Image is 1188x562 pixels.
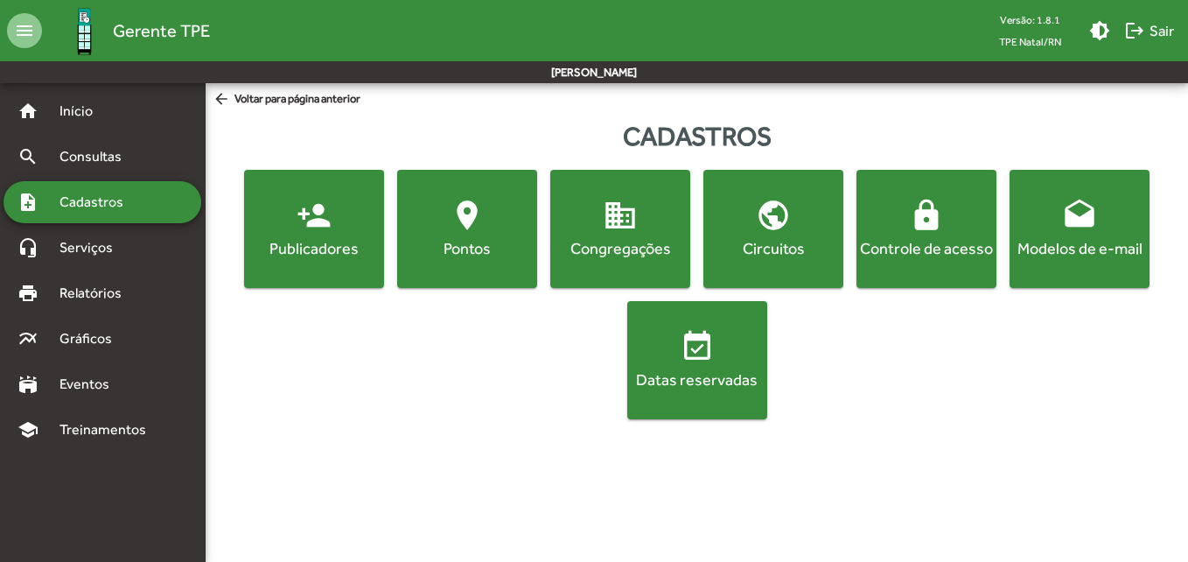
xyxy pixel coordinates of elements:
span: Voltar para página anterior [213,90,360,109]
mat-icon: location_on [450,198,485,233]
button: Controle de acesso [856,170,996,288]
button: Pontos [397,170,537,288]
button: Datas reservadas [627,301,767,419]
img: Logo [56,3,113,60]
span: Gerente TPE [113,17,210,45]
mat-icon: public [756,198,791,233]
span: Gráficos [49,328,136,349]
button: Modelos de e-mail [1010,170,1150,288]
div: Congregações [554,237,687,259]
div: Controle de acesso [860,237,993,259]
mat-icon: arrow_back [213,90,234,109]
mat-icon: logout [1124,20,1145,41]
mat-icon: brightness_medium [1089,20,1110,41]
span: Sair [1124,15,1174,46]
mat-icon: person_add [297,198,332,233]
button: Sair [1117,15,1181,46]
span: Serviços [49,237,136,258]
span: Eventos [49,374,133,395]
div: Pontos [401,237,534,259]
div: Modelos de e-mail [1013,237,1146,259]
mat-icon: lock [909,198,944,233]
button: Publicadores [244,170,384,288]
span: Relatórios [49,283,144,304]
mat-icon: headset_mic [17,237,38,258]
div: Circuitos [707,237,840,259]
div: Versão: 1.8.1 [985,9,1075,31]
div: Datas reservadas [631,369,764,390]
mat-icon: note_add [17,192,38,213]
mat-icon: print [17,283,38,304]
span: Cadastros [49,192,146,213]
div: Cadastros [206,116,1188,156]
div: Publicadores [248,237,381,259]
mat-icon: school [17,419,38,440]
span: Treinamentos [49,419,167,440]
mat-icon: drafts [1062,198,1097,233]
mat-icon: multiline_chart [17,328,38,349]
button: Congregações [550,170,690,288]
mat-icon: domain [603,198,638,233]
button: Circuitos [703,170,843,288]
mat-icon: search [17,146,38,167]
mat-icon: menu [7,13,42,48]
mat-icon: home [17,101,38,122]
mat-icon: event_available [680,329,715,364]
span: Consultas [49,146,144,167]
a: Gerente TPE [42,3,210,60]
mat-icon: stadium [17,374,38,395]
span: Início [49,101,118,122]
span: TPE Natal/RN [985,31,1075,53]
